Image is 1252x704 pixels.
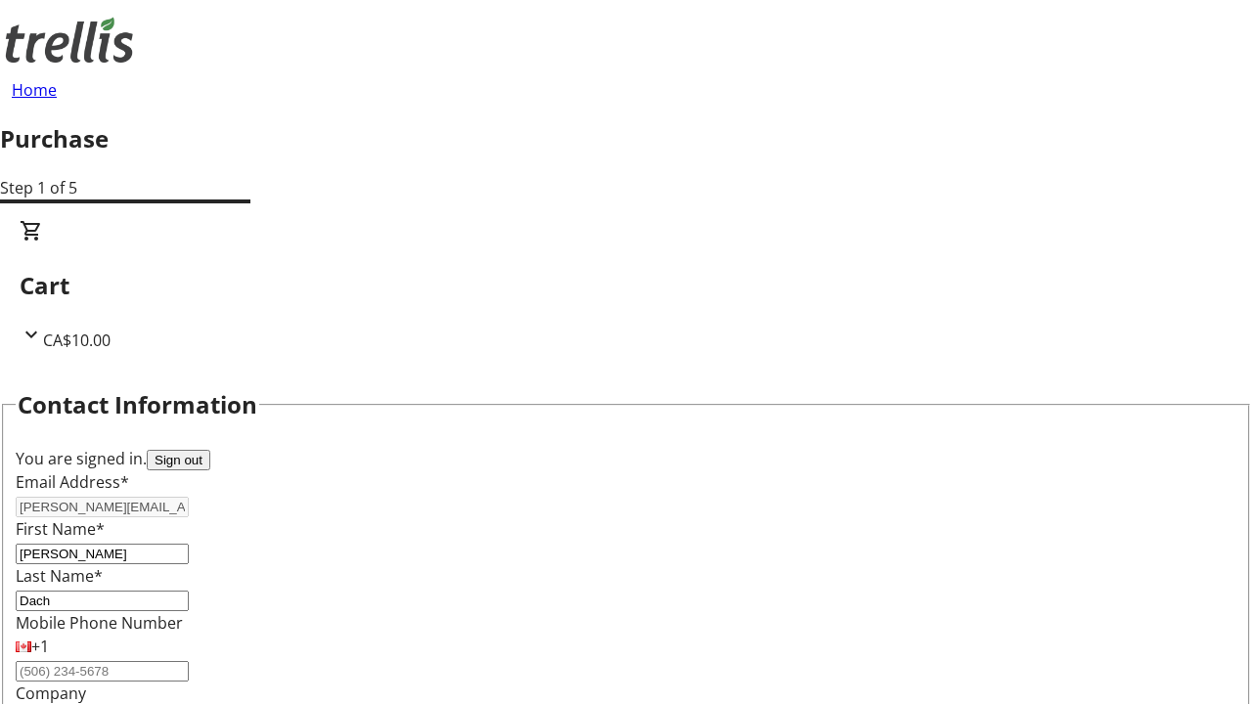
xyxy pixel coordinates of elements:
label: Mobile Phone Number [16,612,183,634]
span: CA$10.00 [43,330,111,351]
h2: Contact Information [18,387,257,422]
input: (506) 234-5678 [16,661,189,682]
h2: Cart [20,268,1232,303]
label: First Name* [16,518,105,540]
button: Sign out [147,450,210,470]
div: You are signed in. [16,447,1236,470]
label: Company [16,682,86,704]
label: Email Address* [16,471,129,493]
label: Last Name* [16,565,103,587]
div: CartCA$10.00 [20,219,1232,352]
